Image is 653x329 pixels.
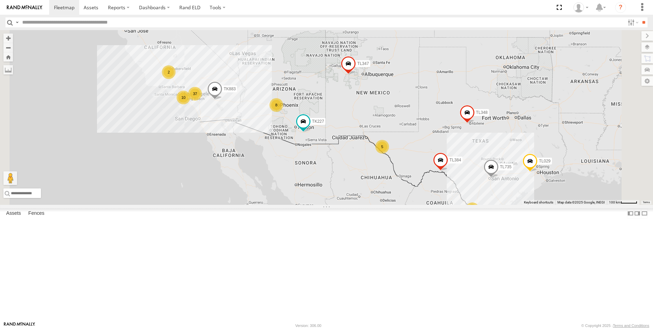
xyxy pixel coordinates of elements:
[557,200,605,204] span: Map data ©2025 Google, INEGI
[581,324,649,328] div: © Copyright 2025 -
[466,202,479,216] div: 11
[3,43,13,52] button: Zoom out
[524,200,553,205] button: Keyboard shortcuts
[25,209,48,218] label: Fences
[3,65,13,75] label: Measure
[295,324,321,328] div: Version: 306.00
[3,52,13,62] button: Zoom Home
[357,61,369,66] span: TL347
[3,34,13,43] button: Zoom in
[4,322,35,329] a: Visit our Website
[449,158,461,162] span: TL384
[643,201,650,204] a: Terms (opens in new tab)
[500,164,512,169] span: TL735
[375,140,389,154] div: 5
[224,87,236,91] span: TK883
[7,5,42,10] img: rand-logo.svg
[641,208,648,218] label: Hide Summary Table
[641,76,653,86] label: Map Settings
[634,208,641,218] label: Dock Summary Table to the Right
[615,2,626,13] i: ?
[609,200,621,204] span: 100 km
[539,159,551,163] span: TL029
[14,17,20,27] label: Search Query
[3,171,17,185] button: Drag Pegman onto the map to open Street View
[188,87,202,101] div: 37
[613,324,649,328] a: Terms and Conditions
[162,65,176,79] div: 2
[625,17,640,27] label: Search Filter Options
[571,2,591,13] div: Norma Casillas
[177,91,190,104] div: 10
[476,110,488,115] span: TL348
[627,208,634,218] label: Dock Summary Table to the Left
[269,98,283,112] div: 8
[312,119,324,124] span: TK227
[607,200,639,205] button: Map Scale: 100 km per 45 pixels
[3,209,24,218] label: Assets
